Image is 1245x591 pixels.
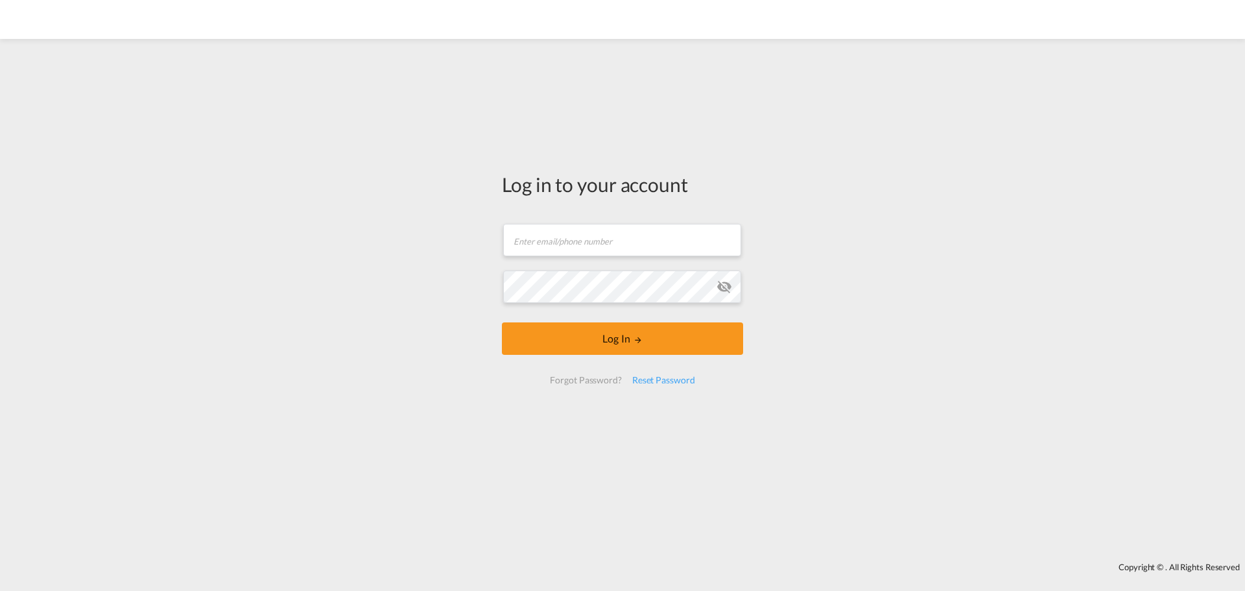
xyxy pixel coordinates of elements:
input: Enter email/phone number [503,224,741,256]
div: Reset Password [627,368,700,392]
div: Log in to your account [502,171,743,198]
md-icon: icon-eye-off [717,279,732,295]
button: LOGIN [502,322,743,355]
div: Forgot Password? [545,368,626,392]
